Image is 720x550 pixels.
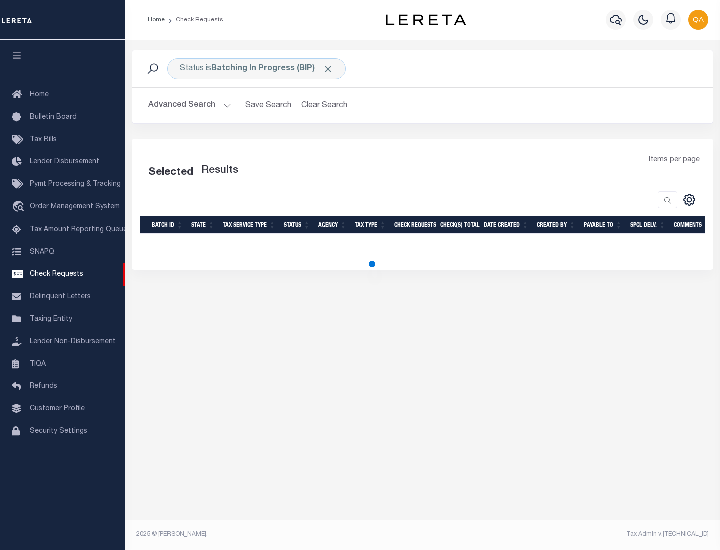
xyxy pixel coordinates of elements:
[626,216,670,234] th: Spcl Delv.
[187,216,219,234] th: State
[580,216,626,234] th: Payable To
[688,10,708,30] img: svg+xml;base64,PHN2ZyB4bWxucz0iaHR0cDovL3d3dy53My5vcmcvMjAwMC9zdmciIHBvaW50ZXItZXZlbnRzPSJub25lIi...
[430,530,709,539] div: Tax Admin v.[TECHNICAL_ID]
[30,316,72,323] span: Taxing Entity
[30,428,87,435] span: Security Settings
[30,158,99,165] span: Lender Disbursement
[649,155,700,166] span: Items per page
[30,383,57,390] span: Refunds
[323,64,333,74] span: Click to Remove
[30,114,77,121] span: Bulletin Board
[219,216,280,234] th: Tax Service Type
[297,96,352,115] button: Clear Search
[239,96,297,115] button: Save Search
[351,216,390,234] th: Tax Type
[480,216,533,234] th: Date Created
[30,226,127,233] span: Tax Amount Reporting Queue
[201,163,238,179] label: Results
[129,530,423,539] div: 2025 © [PERSON_NAME].
[148,96,231,115] button: Advanced Search
[30,360,46,367] span: TIQA
[436,216,480,234] th: Check(s) Total
[30,271,83,278] span: Check Requests
[30,91,49,98] span: Home
[165,15,223,24] li: Check Requests
[167,58,346,79] div: Click to Edit
[390,216,436,234] th: Check Requests
[30,293,91,300] span: Delinquent Letters
[148,216,187,234] th: Batch Id
[211,65,333,73] b: Batching In Progress (BIP)
[30,136,57,143] span: Tax Bills
[670,216,715,234] th: Comments
[386,14,466,25] img: logo-dark.svg
[533,216,580,234] th: Created By
[30,338,116,345] span: Lender Non-Disbursement
[30,203,120,210] span: Order Management System
[30,405,85,412] span: Customer Profile
[280,216,314,234] th: Status
[30,181,121,188] span: Pymt Processing & Tracking
[148,165,193,181] div: Selected
[314,216,351,234] th: Agency
[12,201,28,214] i: travel_explore
[30,248,54,255] span: SNAPQ
[148,17,165,23] a: Home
